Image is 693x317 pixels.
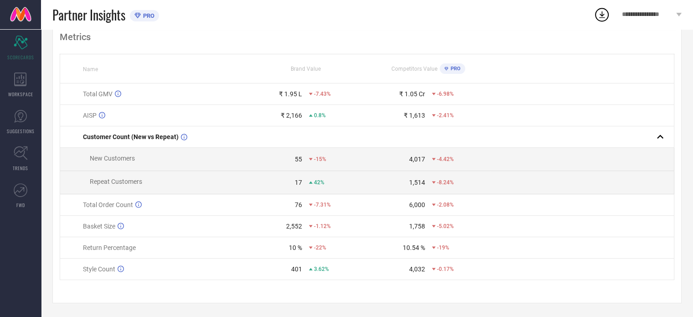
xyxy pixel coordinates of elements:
[7,128,35,135] span: SUGGESTIONS
[314,91,331,97] span: -7.43%
[83,265,115,273] span: Style Count
[295,156,302,163] div: 55
[314,266,329,272] span: 3.62%
[13,165,28,171] span: TRENDS
[314,112,326,119] span: 0.8%
[83,90,113,98] span: Total GMV
[437,112,454,119] span: -2.41%
[314,202,331,208] span: -7.31%
[437,202,454,208] span: -2.08%
[314,179,324,186] span: 42%
[83,223,115,230] span: Basket Size
[409,179,425,186] div: 1,514
[16,202,25,208] span: FWD
[289,244,302,251] div: 10 %
[409,201,425,208] div: 6,000
[314,156,326,162] span: -15%
[83,201,133,208] span: Total Order Count
[90,155,135,162] span: New Customers
[594,6,610,23] div: Open download list
[295,179,302,186] div: 17
[409,223,425,230] div: 1,758
[314,223,331,229] span: -1.12%
[437,266,454,272] span: -0.17%
[281,112,302,119] div: ₹ 2,166
[90,178,142,185] span: Repeat Customers
[437,223,454,229] span: -5.02%
[7,54,34,61] span: SCORECARDS
[295,201,302,208] div: 76
[291,66,321,72] span: Brand Value
[399,90,425,98] div: ₹ 1.05 Cr
[141,12,154,19] span: PRO
[279,90,302,98] div: ₹ 1.95 L
[291,265,302,273] div: 401
[83,112,97,119] span: AISP
[8,91,33,98] span: WORKSPACE
[404,112,425,119] div: ₹ 1,613
[52,5,125,24] span: Partner Insights
[448,66,461,72] span: PRO
[437,91,454,97] span: -6.98%
[437,244,449,251] span: -19%
[437,156,454,162] span: -4.42%
[60,31,674,42] div: Metrics
[391,66,437,72] span: Competitors Value
[437,179,454,186] span: -8.24%
[286,223,302,230] div: 2,552
[409,156,425,163] div: 4,017
[83,66,98,73] span: Name
[403,244,425,251] div: 10.54 %
[83,133,179,140] span: Customer Count (New vs Repeat)
[409,265,425,273] div: 4,032
[83,244,136,251] span: Return Percentage
[314,244,326,251] span: -22%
